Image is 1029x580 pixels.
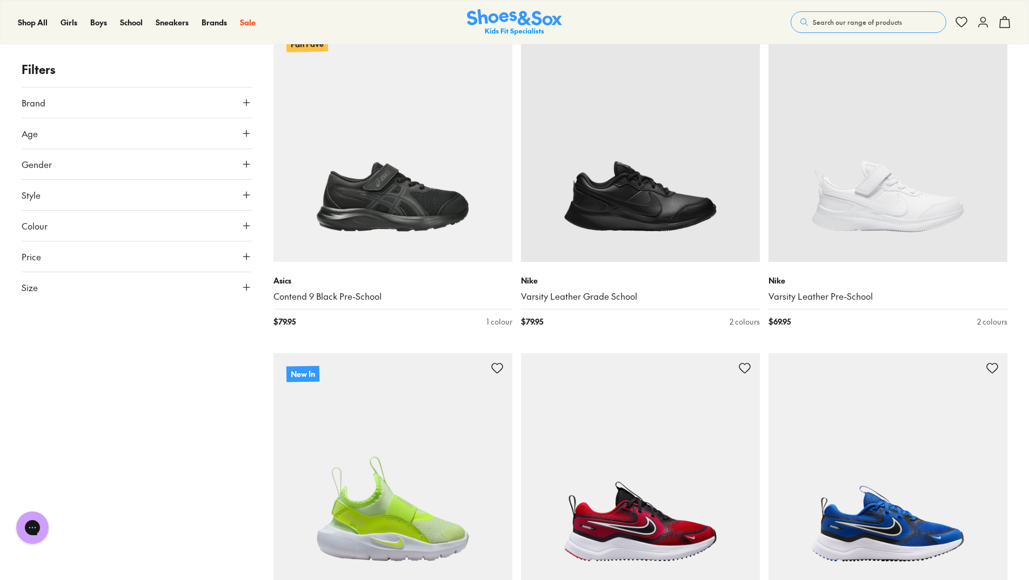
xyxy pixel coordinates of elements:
p: New In [286,366,319,382]
button: Style [22,180,252,210]
p: Nike [769,275,1007,286]
span: Search our range of products [813,17,902,27]
button: Brand [22,87,252,118]
div: 1 colour [486,316,512,327]
a: Sale [240,17,256,28]
a: Brands [202,17,227,28]
div: 2 colours [730,316,760,327]
a: Varsity Leather Pre-School [769,291,1007,302]
p: Filters [22,60,252,78]
span: $ 79.95 [273,316,296,327]
a: Shoes & Sox [467,9,562,36]
img: SNS_Logo_Responsive.svg [467,9,562,36]
button: Size [22,272,252,302]
a: Girls [61,17,77,28]
p: Fan Fave [286,36,328,52]
p: Asics [273,275,512,286]
span: $ 69.95 [769,316,791,327]
button: Age [22,118,252,149]
a: Shop All [18,17,48,28]
iframe: Gorgias live chat messenger [11,508,54,548]
span: Price [22,250,41,263]
div: 2 colours [977,316,1007,327]
span: Style [22,188,41,201]
a: Sneakers [156,17,189,28]
button: Search our range of products [791,11,946,33]
span: Gender [22,158,52,171]
a: School [120,17,143,28]
button: Gender [22,149,252,179]
a: Boys [90,17,107,28]
span: Brand [22,96,45,109]
a: Varsity Leather Grade School [521,291,760,302]
a: Contend 9 Black Pre-School [273,291,512,302]
a: Fan Fave [273,23,512,262]
p: Nike [521,275,760,286]
span: Size [22,281,38,294]
span: Colour [22,219,48,232]
button: Colour [22,211,252,241]
span: $ 79.95 [521,316,543,327]
button: Price [22,241,252,272]
span: Age [22,127,38,140]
